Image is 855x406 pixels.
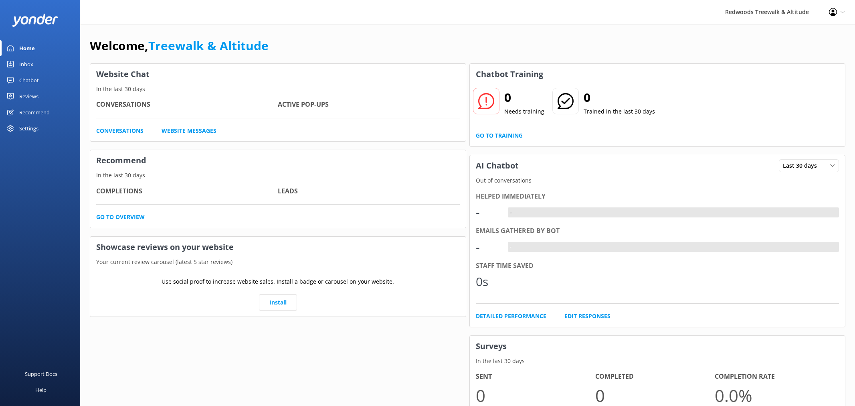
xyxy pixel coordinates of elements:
[162,277,394,286] p: Use social proof to increase website sales. Install a badge or carousel on your website.
[12,14,58,27] img: yonder-white-logo.png
[595,371,715,382] h4: Completed
[90,237,466,258] h3: Showcase reviews on your website
[35,382,46,398] div: Help
[584,88,655,107] h2: 0
[476,272,500,291] div: 0s
[470,64,549,85] h3: Chatbot Training
[470,336,845,357] h3: Surveys
[783,161,822,170] span: Last 30 days
[90,36,269,55] h1: Welcome,
[19,120,38,136] div: Settings
[162,126,216,135] a: Website Messages
[19,88,38,104] div: Reviews
[715,371,834,382] h4: Completion Rate
[96,99,278,110] h4: Conversations
[476,312,546,321] a: Detailed Performance
[508,242,514,252] div: -
[278,99,459,110] h4: Active Pop-ups
[584,107,655,116] p: Trained in the last 30 days
[278,186,459,197] h4: Leads
[504,88,544,107] h2: 0
[148,37,269,54] a: Treewalk & Altitude
[25,366,57,382] div: Support Docs
[96,213,145,221] a: Go to overview
[90,258,466,266] p: Your current review carousel (latest 5 star reviews)
[476,226,839,236] div: Emails gathered by bot
[476,371,595,382] h4: Sent
[476,203,500,222] div: -
[19,72,39,88] div: Chatbot
[470,176,845,185] p: Out of conversations
[504,107,544,116] p: Needs training
[19,104,50,120] div: Recommend
[19,40,35,56] div: Home
[19,56,33,72] div: Inbox
[96,126,144,135] a: Conversations
[90,85,466,93] p: In the last 30 days
[476,238,500,257] div: -
[90,64,466,85] h3: Website Chat
[476,131,523,140] a: Go to Training
[476,261,839,271] div: Staff time saved
[470,357,845,365] p: In the last 30 days
[476,191,839,202] div: Helped immediately
[470,155,525,176] h3: AI Chatbot
[90,150,466,171] h3: Recommend
[96,186,278,197] h4: Completions
[508,207,514,218] div: -
[564,312,610,321] a: Edit Responses
[90,171,466,180] p: In the last 30 days
[259,294,297,311] a: Install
